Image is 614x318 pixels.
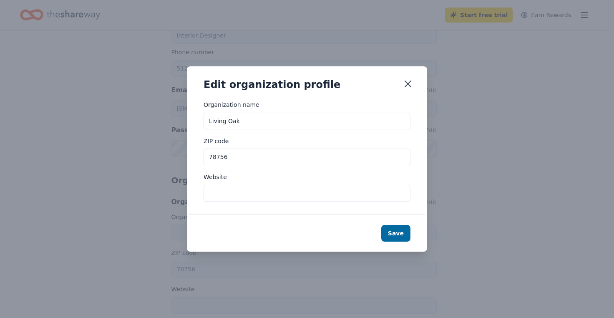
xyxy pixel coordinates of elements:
label: Organization name [204,101,259,109]
input: 12345 (U.S. only) [204,149,410,165]
button: Save [381,225,410,242]
label: Website [204,173,227,182]
label: ZIP code [204,137,229,146]
div: Edit organization profile [204,78,340,91]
